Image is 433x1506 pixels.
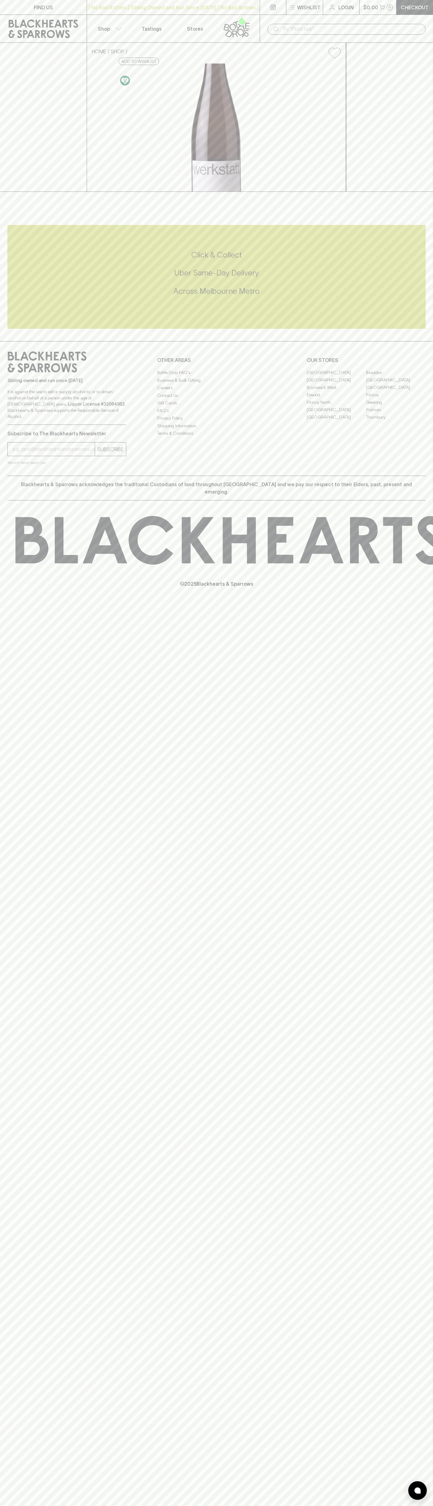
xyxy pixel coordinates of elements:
p: Subscribe to The Blackhearts Newsletter [7,430,126,437]
strong: Liquor License #32064953 [68,402,125,407]
a: [GEOGRAPHIC_DATA] [307,413,366,421]
h5: Across Melbourne Metro [7,286,426,296]
a: [GEOGRAPHIC_DATA] [366,384,426,391]
a: Fitzroy North [307,399,366,406]
input: e.g. jane@blackheartsandsparrows.com.au [12,444,95,454]
a: Careers [157,384,276,392]
a: Shipping Information [157,422,276,429]
a: [GEOGRAPHIC_DATA] [307,406,366,413]
p: Login [338,4,354,11]
button: Shop [87,15,130,42]
a: Stores [173,15,217,42]
p: Blackhearts & Sparrows acknowledges the traditional Custodians of land throughout [GEOGRAPHIC_DAT... [12,481,421,495]
a: HOME [92,49,106,54]
p: Stores [187,25,203,33]
img: Vegan [120,76,130,86]
p: It is against the law to sell or supply alcohol to, or to obtain alcohol on behalf of a person un... [7,389,126,420]
a: Elwood [307,391,366,399]
p: $0.00 [363,4,378,11]
p: Sibling owned and run since [DATE] [7,377,126,384]
input: Try "Pinot noir" [282,24,421,34]
p: Tastings [142,25,162,33]
p: Checkout [401,4,429,11]
a: Bottle Drop FAQ's [157,369,276,376]
a: Prahran [366,406,426,413]
a: Braddon [366,369,426,376]
h5: Click & Collect [7,250,426,260]
a: Contact Us [157,392,276,399]
p: FIND US [34,4,53,11]
a: Geelong [366,399,426,406]
a: Thornbury [366,413,426,421]
button: SUBSCRIBE [95,443,126,456]
a: [GEOGRAPHIC_DATA] [307,369,366,376]
a: Privacy Policy [157,415,276,422]
a: Brunswick West [307,384,366,391]
h5: Uber Same-Day Delivery [7,268,426,278]
a: Fitzroy [366,391,426,399]
a: [GEOGRAPHIC_DATA] [366,376,426,384]
a: FAQ's [157,407,276,414]
a: Business & Bulk Gifting [157,376,276,384]
a: [GEOGRAPHIC_DATA] [307,376,366,384]
a: Tastings [130,15,173,42]
a: Made without the use of any animal products. [119,74,132,87]
div: Call to action block [7,225,426,329]
p: SUBSCRIBE [97,446,123,453]
p: 0 [388,6,391,9]
p: Shop [98,25,110,33]
p: We will never spam you [7,460,126,466]
img: 41712.png [87,64,346,192]
a: Terms & Conditions [157,430,276,437]
button: Add to wishlist [326,45,343,61]
p: Wishlist [297,4,321,11]
img: bubble-icon [414,1487,421,1494]
a: Gift Cards [157,399,276,407]
a: SHOP [111,49,124,54]
button: Add to wishlist [119,58,159,65]
p: OTHER AREAS [157,356,276,364]
p: OUR STORES [307,356,426,364]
